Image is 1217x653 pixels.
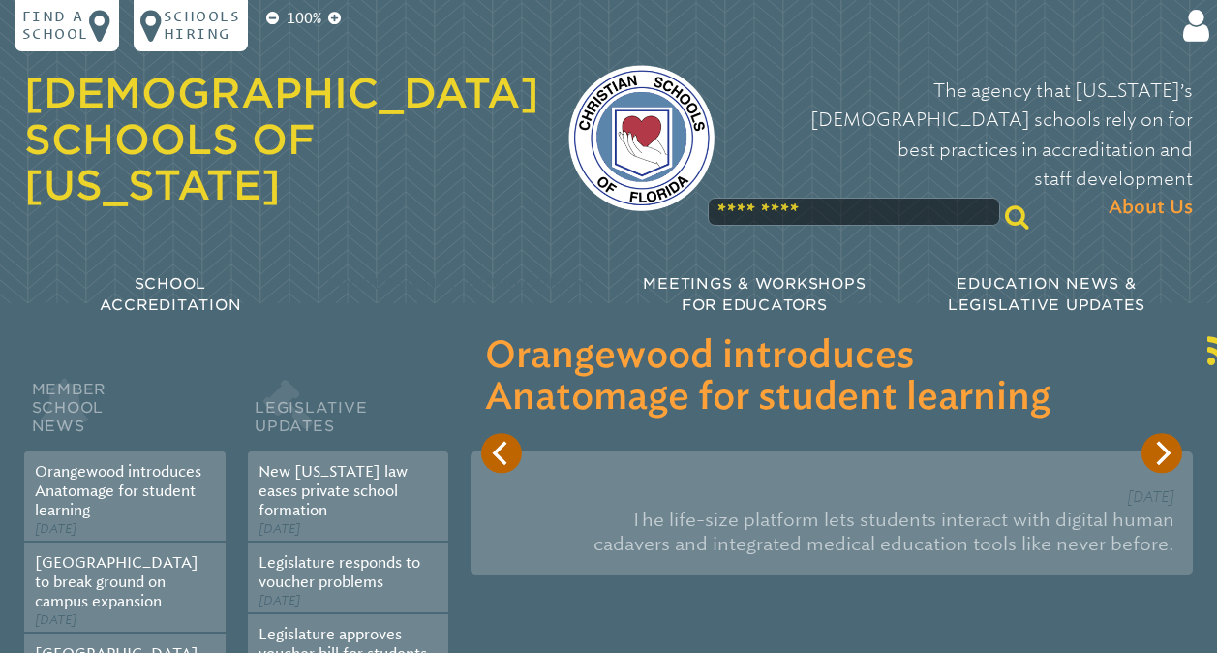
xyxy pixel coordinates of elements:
h2: Member School News [24,376,226,451]
h2: Legislative Updates [248,376,449,451]
button: Next [1141,433,1181,473]
a: Orangewood introduces Anatomage for student learning [35,463,201,519]
img: csf-logo-web-colors.png [568,65,715,211]
span: [DATE] [259,521,300,536]
a: [GEOGRAPHIC_DATA] to break ground on campus expansion [35,554,198,610]
span: About Us [1109,194,1193,223]
span: Education News & Legislative Updates [948,275,1145,315]
span: [DATE] [35,521,76,536]
p: Schools Hiring [164,8,241,45]
a: New [US_STATE] law eases private school formation [259,463,408,519]
a: [DEMOGRAPHIC_DATA] Schools of [US_STATE] [24,69,539,209]
p: Find a school [22,8,89,45]
span: Professional Development [327,275,598,293]
span: Meetings & Workshops for Educators [643,275,866,315]
span: [DATE] [35,612,76,627]
span: School Accreditation [100,275,242,315]
p: The agency that [US_STATE]’s [DEMOGRAPHIC_DATA] schools rely on for best practices in accreditati... [744,77,1193,223]
button: Previous [481,433,521,473]
a: Legislature responds to voucher problems [259,554,420,591]
h3: Orangewood introduces Anatomage for student learning [485,336,1178,420]
p: 100% [283,8,325,30]
p: The life-size platform lets students interact with digital human cadavers and integrated medical ... [489,500,1174,564]
span: [DATE] [259,593,300,607]
span: [DATE] [1127,488,1174,506]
